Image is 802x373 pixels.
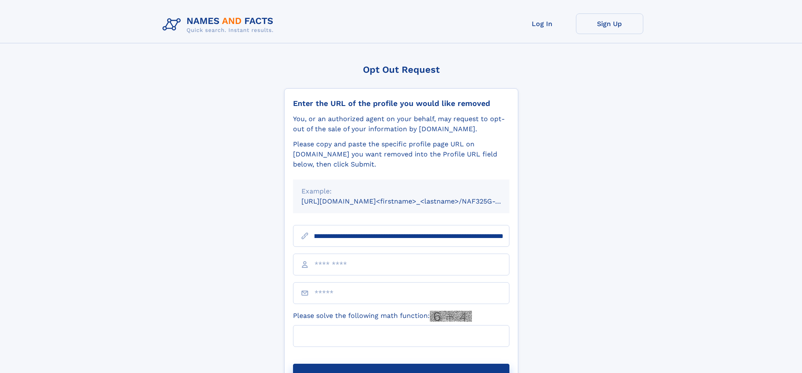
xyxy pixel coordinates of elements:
[576,13,643,34] a: Sign Up
[301,186,501,196] div: Example:
[293,114,509,134] div: You, or an authorized agent on your behalf, may request to opt-out of the sale of your informatio...
[301,197,525,205] small: [URL][DOMAIN_NAME]<firstname>_<lastname>/NAF325G-xxxxxxxx
[293,99,509,108] div: Enter the URL of the profile you would like removed
[284,64,518,75] div: Opt Out Request
[159,13,280,36] img: Logo Names and Facts
[293,139,509,169] div: Please copy and paste the specific profile page URL on [DOMAIN_NAME] you want removed into the Pr...
[293,311,472,322] label: Please solve the following math function:
[509,13,576,34] a: Log In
